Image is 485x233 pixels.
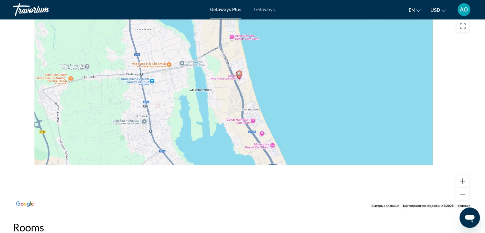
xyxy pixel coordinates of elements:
[456,20,469,33] button: Включить полноэкранный режим
[430,5,446,15] button: Change currency
[13,1,77,18] a: Travorium
[458,204,470,207] a: Условия (ссылка откроется в новой вкладке)
[14,200,35,208] img: Google
[430,8,440,13] span: USD
[459,207,480,228] iframe: Кнопка запуска окна обмена сообщениями
[254,7,275,12] a: Getaways
[409,8,415,13] span: en
[14,200,35,208] a: Открыть эту область в Google Картах (в новом окне)
[403,204,454,207] span: Картографические данные ©2025
[456,175,469,187] button: Увеличить
[409,5,421,15] button: Change language
[456,188,469,200] button: Уменьшить
[456,3,472,16] button: User Menu
[371,204,399,208] button: Быстрые клавиши
[460,6,468,13] span: AO
[210,7,241,12] a: Getaways Plus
